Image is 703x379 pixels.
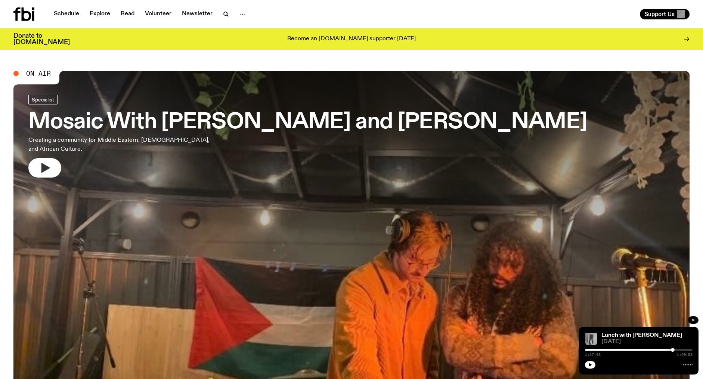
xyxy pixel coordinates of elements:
span: [DATE] [601,339,693,345]
img: black and white photo of someone holding their hand to the air. you can see two windows in the ba... [585,333,597,345]
span: 1:59:58 [677,353,693,357]
p: Creating a community for Middle Eastern, [DEMOGRAPHIC_DATA], and African Culture. [28,136,220,154]
a: Explore [85,9,115,19]
span: Support Us [644,11,675,18]
a: Mosaic With [PERSON_NAME] and [PERSON_NAME]Creating a community for Middle Eastern, [DEMOGRAPHIC_... [28,95,587,178]
span: On Air [26,70,51,77]
a: Specialist [28,95,58,104]
p: Become an [DOMAIN_NAME] supporter [DATE] [287,36,416,43]
a: Newsletter [177,9,217,19]
a: Volunteer [140,9,176,19]
span: Specialist [32,97,54,102]
span: 1:37:48 [585,353,601,357]
a: Read [116,9,139,19]
h3: Mosaic With [PERSON_NAME] and [PERSON_NAME] [28,112,587,133]
a: Lunch with [PERSON_NAME] [601,332,682,338]
a: Schedule [49,9,84,19]
h3: Donate to [DOMAIN_NAME] [13,33,70,46]
button: Support Us [640,9,690,19]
